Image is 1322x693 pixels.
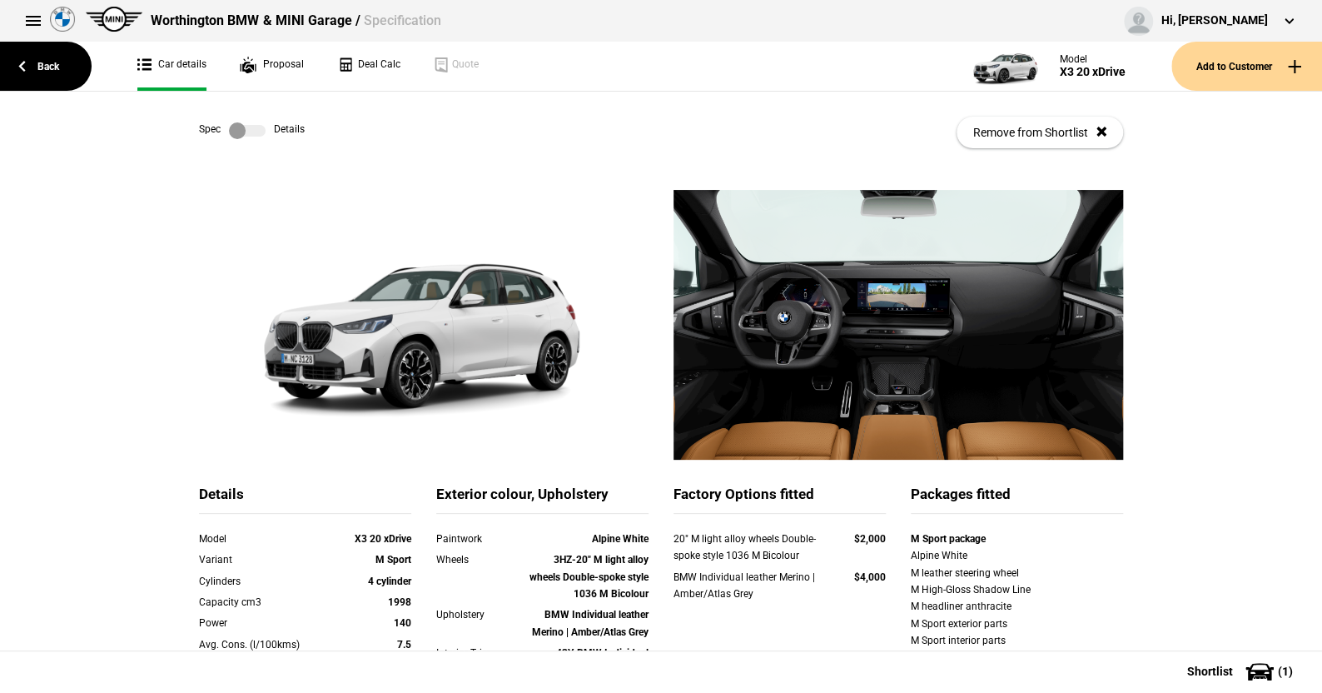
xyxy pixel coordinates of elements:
[436,551,521,568] div: Wheels
[199,594,326,611] div: Capacity cm3
[436,485,649,514] div: Exterior colour, Upholstery
[199,636,326,653] div: Avg. Cons. (l/100kms)
[1187,666,1233,677] span: Shortlist
[592,533,649,545] strong: Alpine White
[375,554,411,566] strong: M Sport
[1161,12,1268,29] div: Hi, [PERSON_NAME]
[151,12,440,30] div: Worthington BMW & MINI Garage /
[533,647,649,693] strong: 43Y-BMW Individual Magnolia fine-wood trim / fine print
[1278,666,1293,677] span: ( 1 )
[911,533,986,545] strong: M Sport package
[673,569,823,603] div: BMW Individual leather Merino | Amber/Atlas Grey
[436,606,521,623] div: Upholstery
[137,42,206,91] a: Car details
[532,609,649,637] strong: BMW Individual leather Merino | Amber/Atlas Grey
[388,596,411,608] strong: 1998
[199,551,326,568] div: Variant
[355,533,411,545] strong: X3 20 xDrive
[673,531,823,565] div: 20" M light alloy wheels Double-spoke style 1036 M Bicolour
[911,485,1123,514] div: Packages fitted
[86,7,142,32] img: mini.png
[957,117,1123,148] button: Remove from Shortlist
[337,42,400,91] a: Deal Calc
[1060,53,1126,65] div: Model
[436,645,521,661] div: Interior Trim
[673,485,886,514] div: Factory Options fitted
[1060,65,1126,79] div: X3 20 xDrive
[529,554,649,600] strong: 3HZ-20" M light alloy wheels Double-spoke style 1036 M Bicolour
[50,7,75,32] img: bmw.png
[397,639,411,651] strong: 7.5
[199,122,305,139] div: Spec Details
[394,617,411,629] strong: 140
[199,531,326,547] div: Model
[199,615,326,631] div: Power
[199,573,326,590] div: Cylinders
[854,571,886,583] strong: $4,000
[368,576,411,587] strong: 4 cylinder
[911,547,1123,666] div: Alpine White M leather steering wheel M High-Gloss Shadow Line M headliner anthracite M Sport ext...
[199,485,411,514] div: Details
[1171,42,1322,91] button: Add to Customer
[240,42,304,91] a: Proposal
[854,533,886,545] strong: $2,000
[436,531,521,547] div: Paintwork
[1162,651,1322,692] button: Shortlist(1)
[363,12,440,28] span: Specification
